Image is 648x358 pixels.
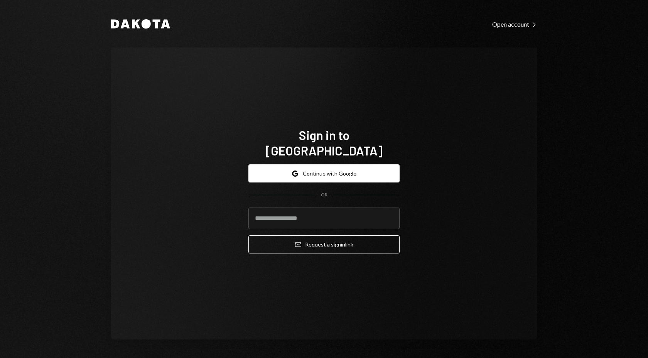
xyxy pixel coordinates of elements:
[492,20,537,28] a: Open account
[248,127,400,158] h1: Sign in to [GEOGRAPHIC_DATA]
[321,192,327,198] div: OR
[248,235,400,253] button: Request a signinlink
[248,164,400,182] button: Continue with Google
